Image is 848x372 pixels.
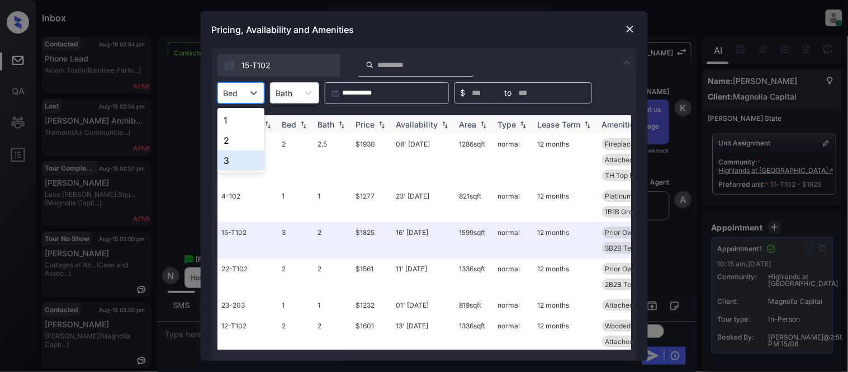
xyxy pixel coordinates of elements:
td: 01' [DATE] [392,295,455,316]
td: 12 months [533,222,598,258]
div: 1 [217,110,264,130]
td: 1 [314,186,352,222]
td: 2 [278,316,314,368]
td: 2 [314,316,352,368]
td: 2 [314,222,352,258]
td: $1825 [352,222,392,258]
span: Attached Garage [605,156,659,164]
div: Bed [282,120,297,129]
span: Fireplace [605,140,635,148]
span: 1B1B Ground Flo... [605,208,661,216]
td: 1286 sqft [455,134,494,186]
td: 3 [278,222,314,258]
img: sorting [376,121,387,129]
td: 1 [278,295,314,316]
img: sorting [518,121,529,129]
span: Wooded View [605,322,648,330]
img: icon-zuma [366,60,374,70]
td: 1 [314,295,352,316]
td: 819 sqft [455,295,494,316]
td: 11' [DATE] [392,258,455,295]
img: sorting [439,121,451,129]
img: sorting [262,121,273,129]
span: Prior Owner - G... [605,228,661,237]
td: normal [494,258,533,295]
td: 821 sqft [455,186,494,222]
span: $ [461,87,466,99]
div: 2 [217,130,264,150]
div: Type [498,120,517,129]
td: normal [494,222,533,258]
td: 1336 sqft [455,316,494,368]
td: 16' [DATE] [392,222,455,258]
td: 12 months [533,186,598,222]
td: 2 [278,134,314,186]
td: normal [494,295,533,316]
td: 1336 sqft [455,258,494,295]
td: normal [494,134,533,186]
img: sorting [478,121,489,129]
td: $1930 [352,134,392,186]
img: icon-zuma [224,60,235,71]
td: 2.5 [314,134,352,186]
span: to [505,87,512,99]
td: 12-T102 [217,316,278,368]
div: Pricing, Availability and Amenities [201,11,648,48]
div: Bath [318,120,335,129]
td: $1232 [352,295,392,316]
div: Amenities [602,120,639,129]
td: 12 months [533,295,598,316]
td: 12 months [533,258,598,295]
div: Lease Term [538,120,581,129]
td: normal [494,186,533,222]
td: 2 [314,258,352,295]
td: 12 months [533,134,598,186]
div: 3 [217,150,264,171]
td: 2 [278,258,314,295]
td: 1599 sqft [455,222,494,258]
td: $1277 [352,186,392,222]
td: 22-T102 [217,258,278,295]
td: 4-102 [217,186,278,222]
span: Attached Garage [605,301,659,309]
img: sorting [336,121,347,129]
span: Prior Owner - G... [605,265,661,273]
td: 23-203 [217,295,278,316]
td: 23' [DATE] [392,186,455,222]
span: 3B2B Terrace an... [605,244,664,252]
div: Area [459,120,477,129]
td: 13' [DATE] [392,316,455,368]
td: 12 months [533,316,598,368]
td: 1 [278,186,314,222]
span: 15-T102 [242,59,271,72]
span: Platinum Floori... [605,192,658,200]
div: Availability [396,120,438,129]
span: Attached Garage [605,337,659,346]
div: Price [356,120,375,129]
td: normal [494,316,533,368]
img: sorting [298,121,309,129]
span: 2B2B Terrace an... [605,280,664,289]
td: 15-T102 [217,222,278,258]
td: $1561 [352,258,392,295]
img: close [624,23,636,35]
td: $1601 [352,316,392,368]
td: 08' [DATE] [392,134,455,186]
span: TH Top Flr w Gr... [605,171,660,180]
img: sorting [582,121,593,129]
img: icon-zuma [620,56,634,69]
